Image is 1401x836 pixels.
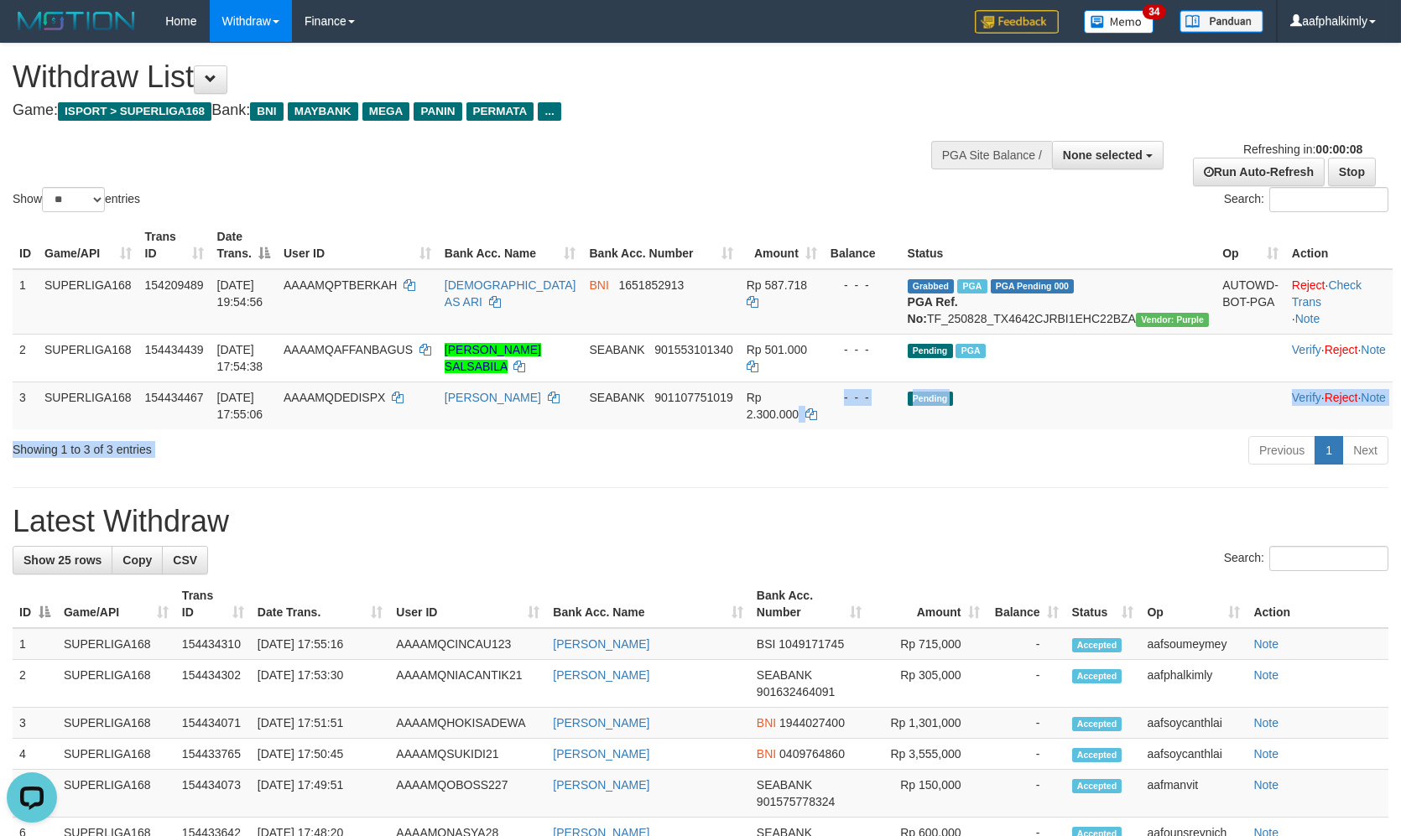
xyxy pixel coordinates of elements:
[868,770,987,818] td: Rp 150,000
[145,343,204,356] span: 154434439
[908,295,958,325] b: PGA Ref. No:
[13,739,57,770] td: 4
[987,770,1065,818] td: -
[13,546,112,574] a: Show 25 rows
[908,344,953,358] span: Pending
[747,278,807,292] span: Rp 587.718
[251,708,390,739] td: [DATE] 17:51:51
[138,221,211,269] th: Trans ID: activate to sort column ascending
[57,770,175,818] td: SUPERLIGA168
[175,580,251,628] th: Trans ID: activate to sort column ascending
[740,221,824,269] th: Amount: activate to sort column ascending
[1072,748,1122,762] span: Accepted
[23,553,102,567] span: Show 25 rows
[414,102,461,121] span: PANIN
[57,708,175,739] td: SUPERLIGA168
[145,391,204,404] span: 154434467
[553,747,649,761] a: [PERSON_NAME]
[1136,313,1209,327] span: Vendor URL: https://trx4.1velocity.biz
[1292,343,1321,356] a: Verify
[13,60,917,94] h1: Withdraw List
[1072,638,1122,652] span: Accepted
[991,279,1075,293] span: PGA Pending
[868,660,987,708] td: Rp 305,000
[57,660,175,708] td: SUPERLIGA168
[211,221,277,269] th: Date Trans.: activate to sort column descending
[1328,158,1376,186] a: Stop
[553,668,649,682] a: [PERSON_NAME]
[757,685,835,698] span: Copy 901632464091 to clipboard
[757,637,776,651] span: BSI
[546,580,750,628] th: Bank Acc. Name: activate to sort column ascending
[1253,716,1279,730] a: Note
[13,102,917,119] h4: Game: Bank:
[757,778,812,792] span: SEABANK
[757,668,812,682] span: SEABANK
[13,221,38,269] th: ID
[1292,278,1325,292] a: Reject
[590,343,645,356] span: SEABANK
[1084,10,1154,34] img: Button%20Memo.svg
[1216,221,1285,269] th: Op: activate to sort column ascending
[251,739,390,770] td: [DATE] 17:50:45
[1224,187,1388,212] label: Search:
[1253,747,1279,761] a: Note
[1216,269,1285,335] td: AUTOWD-BOT-PGA
[553,716,649,730] a: [PERSON_NAME]
[619,278,685,292] span: Copy 1651852913 to clipboard
[38,269,138,335] td: SUPERLIGA168
[389,770,546,818] td: AAAAMQOBOSS227
[956,344,985,358] span: Marked by aafsengchandara
[175,708,251,739] td: 154434071
[583,221,740,269] th: Bank Acc. Number: activate to sort column ascending
[987,739,1065,770] td: -
[975,10,1059,34] img: Feedback.jpg
[288,102,358,121] span: MAYBANK
[1140,660,1247,708] td: aafphalkimly
[13,505,1388,538] h1: Latest Withdraw
[779,716,845,730] span: Copy 1944027400 to clipboard
[251,580,390,628] th: Date Trans.: activate to sort column ascending
[1072,669,1122,683] span: Accepted
[1292,391,1321,404] a: Verify
[1247,580,1388,628] th: Action
[1143,4,1165,19] span: 34
[831,389,894,406] div: - - -
[13,628,57,660] td: 1
[251,770,390,818] td: [DATE] 17:49:51
[38,221,138,269] th: Game/API: activate to sort column ascending
[757,716,776,730] span: BNI
[987,660,1065,708] td: -
[1269,187,1388,212] input: Search:
[1243,143,1362,156] span: Refreshing in:
[931,141,1052,169] div: PGA Site Balance /
[868,739,987,770] td: Rp 3,555,000
[445,391,541,404] a: [PERSON_NAME]
[901,221,1216,269] th: Status
[389,580,546,628] th: User ID: activate to sort column ascending
[901,269,1216,335] td: TF_250828_TX4642CJRBI1EHC22BZA
[175,739,251,770] td: 154433765
[553,637,649,651] a: [PERSON_NAME]
[13,269,38,335] td: 1
[58,102,211,121] span: ISPORT > SUPERLIGA168
[1292,278,1362,309] a: Check Trans
[831,277,894,293] div: - - -
[1140,770,1247,818] td: aafmanvit
[1295,312,1320,325] a: Note
[868,628,987,660] td: Rp 715,000
[1052,141,1164,169] button: None selected
[1285,269,1393,335] td: · ·
[908,279,955,293] span: Grabbed
[553,778,649,792] a: [PERSON_NAME]
[1224,546,1388,571] label: Search:
[1325,391,1358,404] a: Reject
[1285,382,1393,429] td: · ·
[175,770,251,818] td: 154434073
[1140,580,1247,628] th: Op: activate to sort column ascending
[1180,10,1263,33] img: panduan.png
[1325,343,1358,356] a: Reject
[908,392,953,406] span: Pending
[1248,436,1315,465] a: Previous
[217,278,263,309] span: [DATE] 19:54:56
